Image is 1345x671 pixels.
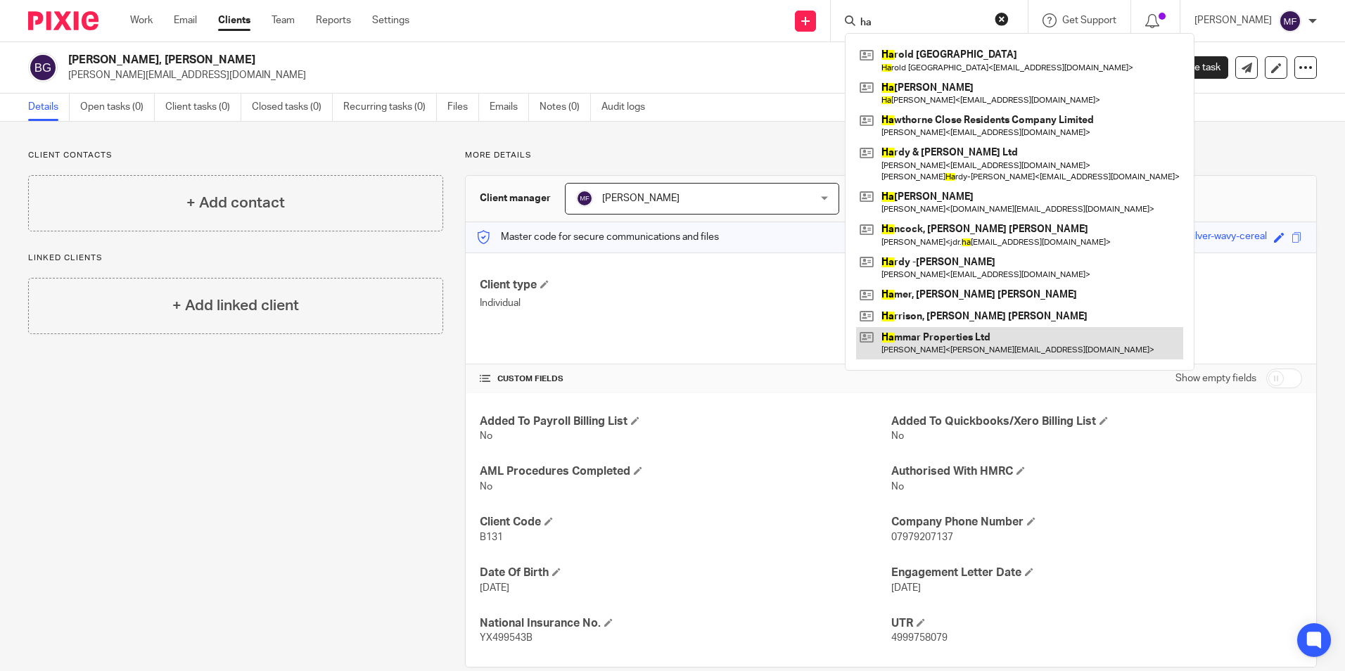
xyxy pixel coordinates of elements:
h4: Added To Quickbooks/Xero Billing List [891,414,1302,429]
span: [DATE] [480,583,509,593]
span: No [891,431,904,441]
img: Pixie [28,11,98,30]
h4: National Insurance No. [480,616,891,631]
a: Emails [490,94,529,121]
span: B131 [480,532,503,542]
h4: UTR [891,616,1302,631]
h4: Added To Payroll Billing List [480,414,891,429]
p: Client contacts [28,150,443,161]
img: svg%3E [1279,10,1301,32]
a: Team [272,13,295,27]
h4: + Add contact [186,192,285,214]
a: Reports [316,13,351,27]
span: No [480,482,492,492]
h4: Client type [480,278,891,293]
label: Show empty fields [1175,371,1256,385]
p: [PERSON_NAME][EMAIL_ADDRESS][DOMAIN_NAME] [68,68,1126,82]
span: [PERSON_NAME] [602,193,680,203]
a: Work [130,13,153,27]
h4: Engagement Letter Date [891,565,1302,580]
p: [PERSON_NAME] [1194,13,1272,27]
a: Recurring tasks (0) [343,94,437,121]
a: Clients [218,13,250,27]
h3: Client manager [480,191,551,205]
a: Files [447,94,479,121]
span: 4999758079 [891,633,948,643]
a: Closed tasks (0) [252,94,333,121]
img: svg%3E [576,190,593,207]
p: More details [465,150,1317,161]
span: No [480,431,492,441]
span: [DATE] [891,583,921,593]
a: Client tasks (0) [165,94,241,121]
span: No [891,482,904,492]
span: YX499543B [480,633,533,643]
p: Individual [480,296,891,310]
span: Get Support [1062,15,1116,25]
a: Settings [372,13,409,27]
h4: AML Procedures Completed [480,464,891,479]
h4: CUSTOM FIELDS [480,373,891,385]
span: 07979207137 [891,532,953,542]
h4: Company Phone Number [891,515,1302,530]
h2: [PERSON_NAME], [PERSON_NAME] [68,53,914,68]
h4: Date Of Birth [480,565,891,580]
input: Search [859,17,986,30]
button: Clear [995,12,1009,26]
p: Master code for secure communications and files [476,230,719,244]
a: Audit logs [601,94,656,121]
a: Notes (0) [540,94,591,121]
h4: Client Code [480,515,891,530]
a: Details [28,94,70,121]
p: Linked clients [28,253,443,264]
a: Email [174,13,197,27]
a: Open tasks (0) [80,94,155,121]
img: svg%3E [28,53,58,82]
h4: Authorised With HMRC [891,464,1302,479]
div: sour-silver-wavy-cereal [1166,229,1267,245]
h4: + Add linked client [172,295,299,317]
